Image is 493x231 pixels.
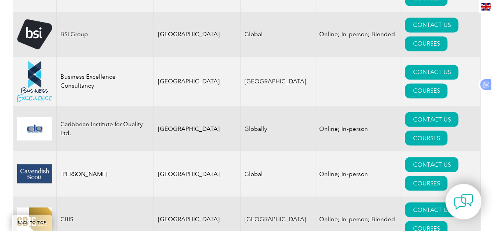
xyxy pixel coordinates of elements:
a: CONTACT US [405,202,458,217]
td: [GEOGRAPHIC_DATA] [154,151,240,196]
img: contact-chat.png [454,192,473,212]
a: BACK TO TOP [12,215,52,231]
a: CONTACT US [405,157,458,172]
td: Globally [240,106,315,151]
td: Online; In-person; Blended [315,12,401,57]
td: [PERSON_NAME] [56,151,154,196]
td: [GEOGRAPHIC_DATA] [154,57,240,106]
img: 48df379e-2966-eb11-a812-00224814860b-logo.png [17,61,52,102]
img: 07dbdeaf-5408-eb11-a813-000d3ae11abd-logo.jpg [17,207,52,230]
a: CONTACT US [405,18,458,32]
td: BSI Group [56,12,154,57]
a: COURSES [405,130,447,145]
td: [GEOGRAPHIC_DATA] [154,106,240,151]
td: [GEOGRAPHIC_DATA] [240,57,315,106]
img: 5f72c78c-dabc-ea11-a814-000d3a79823d-logo.png [17,19,52,49]
td: [GEOGRAPHIC_DATA] [154,12,240,57]
a: CONTACT US [405,112,458,127]
img: en [481,3,491,11]
img: d6ccebca-6c76-ed11-81ab-0022481565fd-logo.jpg [17,117,52,140]
td: Business Excellence Consultancy [56,57,154,106]
a: COURSES [405,36,447,51]
a: CONTACT US [405,65,458,79]
td: Global [240,151,315,196]
td: Global [240,12,315,57]
td: Online; In-person [315,151,401,196]
a: COURSES [405,176,447,190]
a: COURSES [405,83,447,98]
td: Online; In-person [315,106,401,151]
td: Caribbean Institute for Quality Ltd. [56,106,154,151]
img: 58800226-346f-eb11-a812-00224815377e-logo.png [17,164,52,183]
